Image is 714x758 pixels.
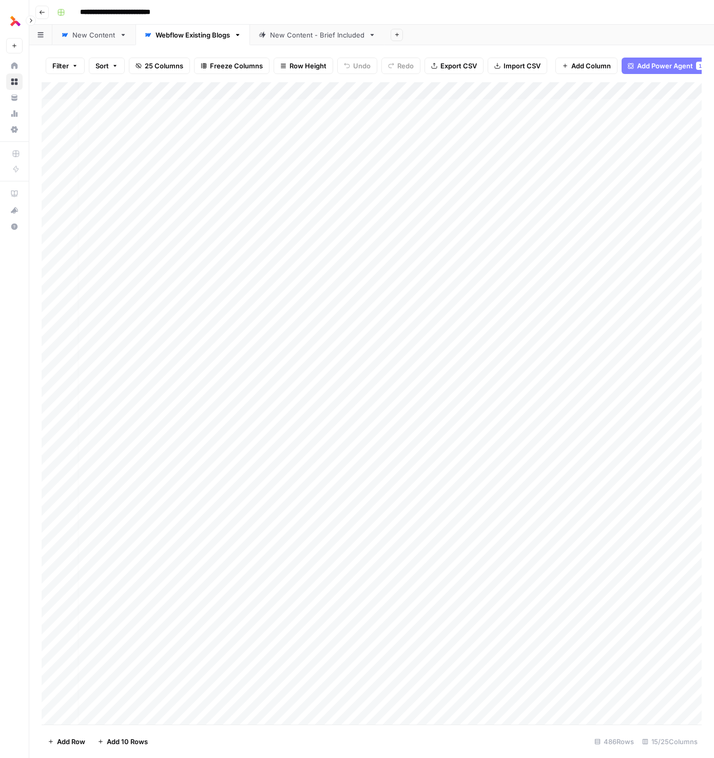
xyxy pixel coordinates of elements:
[210,61,263,71] span: Freeze Columns
[504,61,541,71] span: Import CSV
[290,61,326,71] span: Row Height
[488,58,547,74] button: Import CSV
[194,58,269,74] button: Freeze Columns
[129,58,190,74] button: 25 Columns
[89,58,125,74] button: Sort
[270,30,364,40] div: New Content - Brief Included
[6,121,23,138] a: Settings
[397,61,414,71] span: Redo
[156,30,230,40] div: Webflow Existing Blogs
[6,89,23,106] a: Your Data
[696,62,704,70] div: 1
[6,73,23,90] a: Browse
[571,61,611,71] span: Add Column
[6,186,23,202] a: AirOps Academy
[91,733,154,750] button: Add 10 Rows
[52,61,69,71] span: Filter
[46,58,85,74] button: Filter
[637,61,693,71] span: Add Power Agent
[424,58,484,74] button: Export CSV
[6,58,23,74] a: Home
[590,733,638,750] div: 486 Rows
[555,58,617,74] button: Add Column
[57,736,85,747] span: Add Row
[136,25,250,45] a: Webflow Existing Blogs
[6,105,23,122] a: Usage
[7,202,22,218] div: What's new?
[95,61,109,71] span: Sort
[6,202,23,218] button: What's new?
[622,58,708,74] button: Add Power Agent1
[440,61,477,71] span: Export CSV
[52,25,136,45] a: New Content
[42,733,91,750] button: Add Row
[6,12,25,30] img: Thoughtful AI Content Engine Logo
[72,30,115,40] div: New Content
[250,25,384,45] a: New Content - Brief Included
[353,61,371,71] span: Undo
[274,58,333,74] button: Row Height
[381,58,420,74] button: Redo
[638,733,702,750] div: 15/25 Columns
[6,218,23,235] button: Help + Support
[6,8,23,34] button: Workspace: Thoughtful AI Content Engine
[107,736,148,747] span: Add 10 Rows
[145,61,183,71] span: 25 Columns
[337,58,377,74] button: Undo
[699,62,702,70] span: 1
